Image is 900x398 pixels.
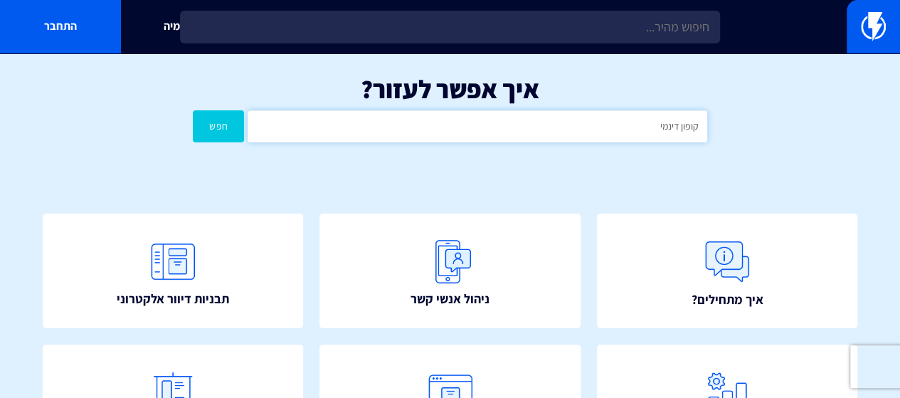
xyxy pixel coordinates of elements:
button: חפש [193,110,244,142]
span: ניהול אנשי קשר [411,290,489,308]
span: תבניות דיוור אלקטרוני [117,290,229,308]
span: איך מתחילים? [691,290,763,309]
input: חיפוש [248,110,707,142]
a: איך מתחילים? [597,214,857,329]
a: ניהול אנשי קשר [319,214,580,329]
input: חיפוש מהיר... [180,11,720,43]
a: תבניות דיוור אלקטרוני [43,214,303,329]
h1: איך אפשר לעזור? [21,75,879,103]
